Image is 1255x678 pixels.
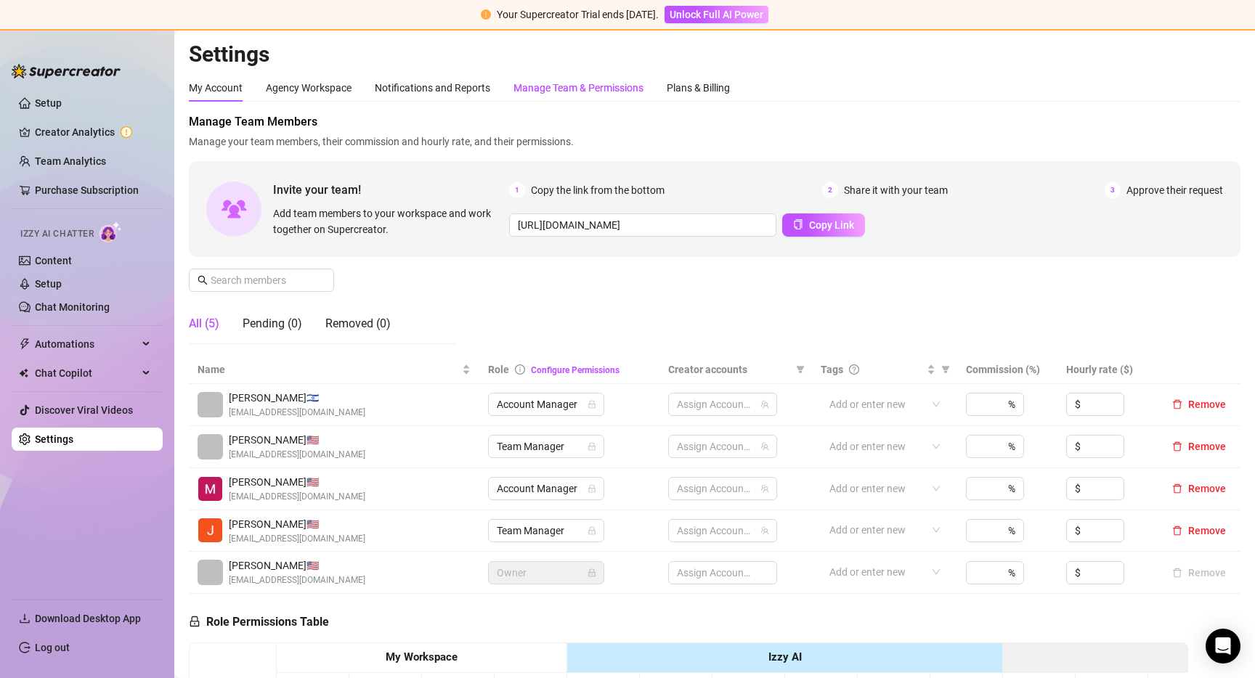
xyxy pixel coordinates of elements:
a: Team Analytics [35,155,106,167]
button: Remove [1166,396,1232,413]
span: Share it with your team [844,182,948,198]
img: logo-BBDzfeDw.svg [12,64,121,78]
div: Pending (0) [243,315,302,332]
span: Remove [1188,441,1226,452]
span: delete [1172,526,1182,536]
span: Add team members to your workspace and work together on Supercreator. [273,205,503,237]
strong: My Workspace [386,650,458,663]
span: question-circle [849,364,859,375]
th: Hourly rate ($) [1057,356,1158,384]
span: Team Manager [497,436,596,457]
span: download [19,613,31,624]
span: lock [588,484,596,493]
span: Tags [821,362,843,377]
span: Your Supercreator Trial ends [DATE]. [497,9,659,20]
span: delete [1172,483,1182,494]
a: Creator Analytics exclamation-circle [35,121,151,144]
span: team [760,526,769,535]
span: delete [1172,399,1182,409]
span: [EMAIL_ADDRESS][DOMAIN_NAME] [229,406,365,420]
span: lock [588,526,596,535]
span: thunderbolt [19,338,31,350]
div: Open Intercom Messenger [1206,629,1240,663]
a: Unlock Full AI Power [665,9,768,20]
div: Notifications and Reports [375,80,490,96]
img: AI Chatter [99,221,122,242]
span: 3 [1105,182,1121,198]
div: Removed (0) [325,315,391,332]
span: Unlock Full AI Power [670,9,763,20]
span: Account Manager [497,393,596,415]
button: Remove [1166,522,1232,539]
button: Unlock Full AI Power [665,6,768,23]
span: search [198,275,208,285]
span: filter [938,359,953,380]
h5: Role Permissions Table [189,613,329,631]
span: lock [189,616,200,627]
span: Remove [1188,483,1226,494]
span: 2 [822,182,838,198]
span: lock [588,400,596,409]
span: [EMAIL_ADDRESS][DOMAIN_NAME] [229,532,365,546]
span: [PERSON_NAME] 🇺🇸 [229,474,365,490]
input: Search members [211,272,314,288]
span: [PERSON_NAME] 🇺🇸 [229,557,365,573]
span: Approve their request [1126,182,1223,198]
span: Remove [1188,399,1226,410]
a: Setup [35,278,62,290]
span: filter [793,359,808,380]
span: Izzy AI Chatter [20,227,94,241]
div: Manage Team & Permissions [513,80,643,96]
span: exclamation-circle [481,9,491,20]
span: filter [941,365,950,374]
button: Copy Link [782,213,865,237]
span: Creator accounts [668,362,790,377]
span: Owner [497,562,596,584]
th: Commission (%) [957,356,1057,384]
a: Discover Viral Videos [35,404,133,416]
a: Settings [35,433,73,445]
img: Jon Lucas [198,518,222,542]
strong: Izzy AI [768,650,802,663]
span: filter [796,365,805,374]
span: [EMAIL_ADDRESS][DOMAIN_NAME] [229,490,365,504]
div: My Account [189,80,243,96]
span: 1 [509,182,525,198]
span: Copy the link from the bottom [531,182,665,198]
span: delete [1172,441,1182,452]
span: Account Manager [497,478,596,499]
span: lock [588,442,596,451]
span: Manage Team Members [189,113,1240,131]
span: Chat Copilot [35,362,138,385]
span: Team Manager [497,520,596,542]
span: Copy Link [809,219,854,231]
span: Name [198,362,459,377]
span: Download Desktop App [35,613,141,624]
img: Chat Copilot [19,368,28,378]
span: team [760,442,769,451]
div: Plans & Billing [667,80,730,96]
span: team [760,400,769,409]
span: lock [588,568,596,577]
span: Remove [1188,525,1226,536]
span: copy [793,219,803,229]
button: Remove [1166,480,1232,497]
span: [PERSON_NAME] 🇮🇱 [229,390,365,406]
a: Content [35,255,72,266]
span: [PERSON_NAME] 🇺🇸 [229,432,365,448]
span: team [760,484,769,493]
span: Manage your team members, their commission and hourly rate, and their permissions. [189,134,1240,150]
img: Markie Charlebois [198,477,222,501]
span: [PERSON_NAME] 🇺🇸 [229,516,365,532]
a: Log out [35,642,70,653]
span: [EMAIL_ADDRESS][DOMAIN_NAME] [229,573,365,587]
div: Agency Workspace [266,80,352,96]
span: Invite your team! [273,181,509,199]
th: Name [189,356,479,384]
a: Setup [35,97,62,109]
button: Remove [1166,438,1232,455]
div: All (5) [189,315,219,332]
a: Chat Monitoring [35,301,110,313]
span: info-circle [515,364,525,375]
span: Role [488,364,509,375]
